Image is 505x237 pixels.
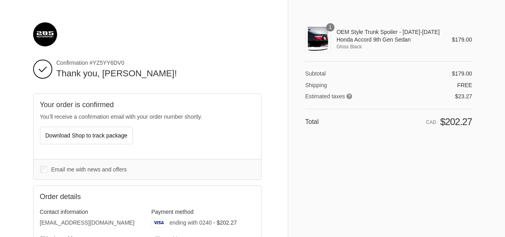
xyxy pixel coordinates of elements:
bdo: [EMAIL_ADDRESS][DOMAIN_NAME] [40,219,135,226]
span: Free [457,82,472,88]
h3: Payment method [151,208,255,215]
span: Confirmation #YZ5YY6DV0 [56,59,261,66]
h2: Your order is confirmed [40,100,255,110]
span: Total [305,118,319,125]
img: 285 Motorsport [33,22,57,46]
h2: Order details [40,192,147,201]
h3: Contact information [40,208,143,215]
span: ending with 0240 [169,219,212,226]
th: Estimated taxes [305,89,383,100]
th: Subtotal [305,70,383,77]
h2: Thank you, [PERSON_NAME]! [56,68,261,80]
span: $179.00 [452,70,472,77]
p: You’ll receive a confirmation email with your order number shortly. [40,113,255,121]
span: 1 [326,23,335,32]
span: $179.00 [452,36,472,43]
span: Email me with news and offers [51,166,127,173]
span: Shipping [305,82,327,88]
span: CAD [426,119,436,125]
span: Download Shop to track package [46,132,127,139]
span: OEM Style Trunk Spoiler - [DATE]-[DATE] Honda Accord 9th Gen Sedan [337,28,441,43]
button: Download Shop to track package [40,127,133,144]
span: - $202.27 [213,219,237,226]
span: $23.27 [455,93,472,100]
span: Gloss Black [337,43,441,50]
span: $202.27 [440,116,472,127]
